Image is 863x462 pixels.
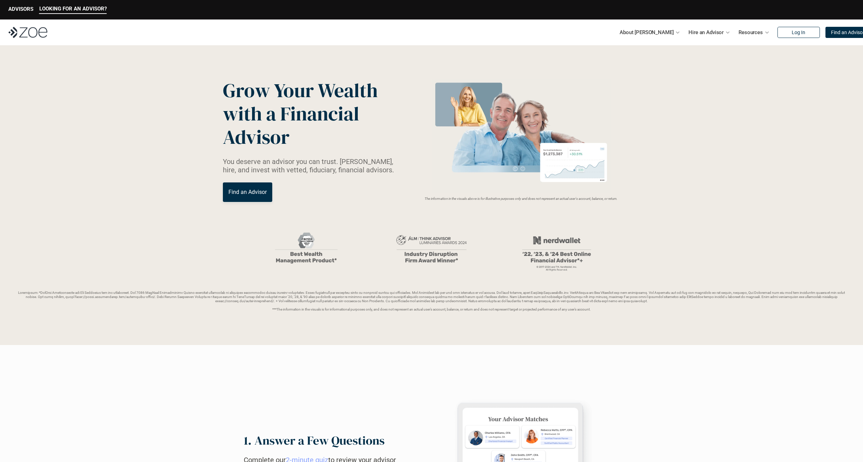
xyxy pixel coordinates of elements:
em: The information in the visuals above is for illustrative purposes only and does not represent an ... [425,197,618,201]
h2: 1. Answer a Few Questions [244,433,385,448]
span: with a Financial Advisor [223,100,363,150]
p: Resources [739,27,763,38]
p: Loremipsum: *DolOrsi Ametconsecte adi Eli Seddoeius tem inc utlaboreet. Dol 7086 MagNaal Enimadmi... [17,291,846,312]
p: Log In [792,30,805,36]
span: Grow Your Wealth [223,77,378,104]
p: Hire an Advisor [688,27,724,38]
p: About [PERSON_NAME] [620,27,674,38]
a: Find an Advisor [223,182,272,202]
a: Log In [777,27,820,38]
p: Find an Advisor [228,189,267,195]
p: LOOKING FOR AN ADVISOR? [39,6,107,12]
img: Zoe Financial Hero Image [428,79,614,193]
p: You deserve an advisor you can trust. [PERSON_NAME], hire, and invest with vetted, fiduciary, fin... [223,157,402,174]
p: ADVISORS [8,6,33,12]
